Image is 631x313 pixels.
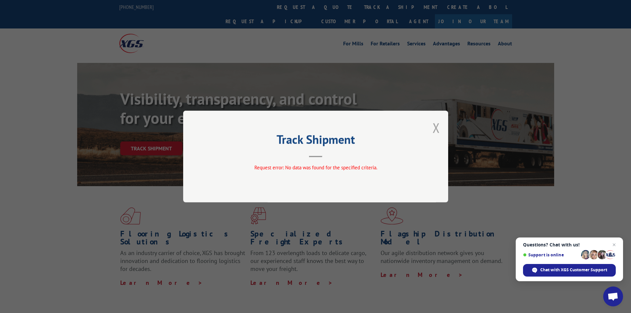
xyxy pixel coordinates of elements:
[523,264,616,277] span: Chat with XGS Customer Support
[540,267,607,273] span: Chat with XGS Customer Support
[523,242,616,247] span: Questions? Chat with us!
[216,135,415,147] h2: Track Shipment
[254,164,377,171] span: Request error: No data was found for the specified criteria.
[603,287,623,306] a: Open chat
[523,252,579,257] span: Support is online
[433,119,440,136] button: Close modal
